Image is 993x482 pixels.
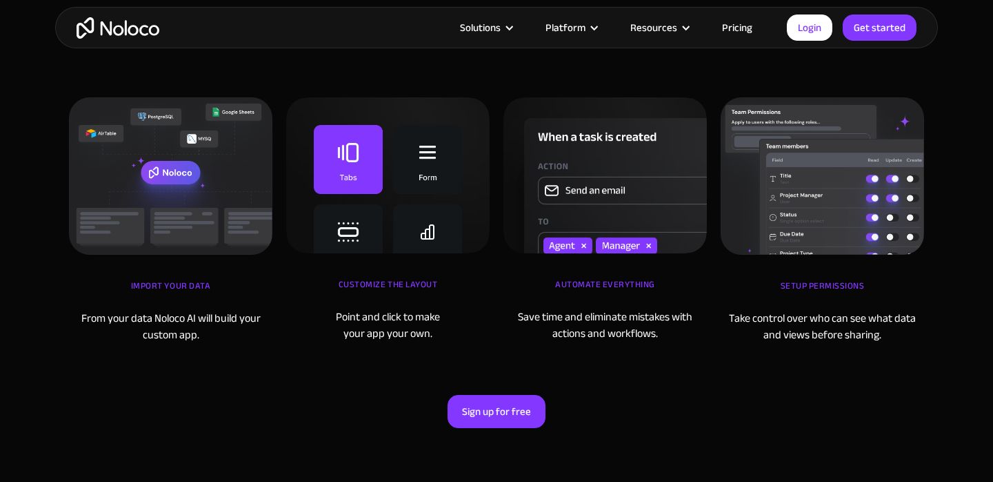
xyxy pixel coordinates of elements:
[630,19,677,37] div: Resources
[721,310,924,343] div: Take control over who can see what data and views before sharing.
[448,395,545,428] a: Sign up for free
[705,19,770,37] a: Pricing
[528,19,613,37] div: Platform
[460,19,501,37] div: Solutions
[503,309,707,342] div: Save time and eliminate mistakes with actions and workflows.
[843,15,916,41] a: Get started
[286,309,490,342] div: Point and click to make your app your own.
[721,276,924,310] div: Setup Permissions
[77,17,159,39] a: home
[443,19,528,37] div: Solutions
[69,276,272,310] div: iMPORT YOUR DATA
[787,15,832,41] a: Login
[69,310,272,343] div: From your data Noloco AI will build your custom app.
[286,274,490,309] div: Customize the layout
[613,19,705,37] div: Resources
[545,19,585,37] div: Platform
[503,274,707,309] div: Automate Everything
